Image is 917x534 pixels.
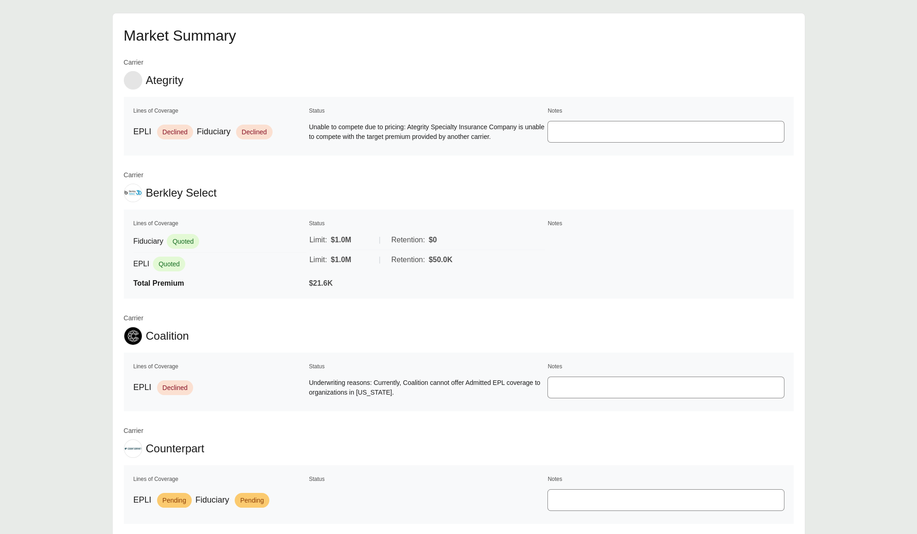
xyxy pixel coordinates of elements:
[235,493,269,508] span: Pending
[309,378,545,397] span: Underwriting reasons: Currently, Coalition cannot offer Admitted EPL coverage to organizations in...
[134,126,152,138] span: EPLI
[379,236,381,244] span: |
[547,106,784,115] th: Notes
[124,313,189,323] span: Carrier
[134,258,150,270] span: EPLI
[391,254,425,265] span: Retention:
[309,122,545,142] span: Unable to compete due to pricing: Ategrity Specialty Insurance Company is unable to compete with ...
[133,106,307,115] th: Lines of Coverage
[547,362,784,371] th: Notes
[236,125,272,139] span: Declined
[133,219,307,228] th: Lines of Coverage
[309,106,546,115] th: Status
[146,442,205,456] span: Counterpart
[124,327,142,345] img: Coalition
[124,184,142,202] img: Berkley Select
[133,474,307,484] th: Lines of Coverage
[167,234,199,249] span: Quoted
[146,73,183,87] span: Ategrity
[124,447,142,450] img: Counterpart
[133,362,307,371] th: Lines of Coverage
[429,254,453,265] span: $50.0K
[310,254,327,265] span: Limit:
[309,279,333,287] span: $21.6K
[124,28,794,43] h2: Market Summary
[124,170,217,180] span: Carrier
[309,219,546,228] th: Status
[197,126,231,138] span: Fiduciary
[309,474,546,484] th: Status
[310,234,327,246] span: Limit:
[134,236,164,247] span: Fiduciary
[134,494,152,506] span: EPLI
[146,329,189,343] span: Coalition
[309,362,546,371] th: Status
[391,234,425,246] span: Retention:
[195,494,229,506] span: Fiduciary
[379,256,381,264] span: |
[547,474,784,484] th: Notes
[331,234,351,246] span: $1.0M
[547,219,784,228] th: Notes
[134,279,184,287] span: Total Premium
[157,125,193,139] span: Declined
[331,254,351,265] span: $1.0M
[157,493,192,508] span: Pending
[124,58,183,67] span: Carrier
[124,426,205,436] span: Carrier
[134,381,152,394] span: EPLI
[153,257,185,271] span: Quoted
[429,234,437,246] span: $0
[157,380,193,395] span: Declined
[146,186,217,200] span: Berkley Select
